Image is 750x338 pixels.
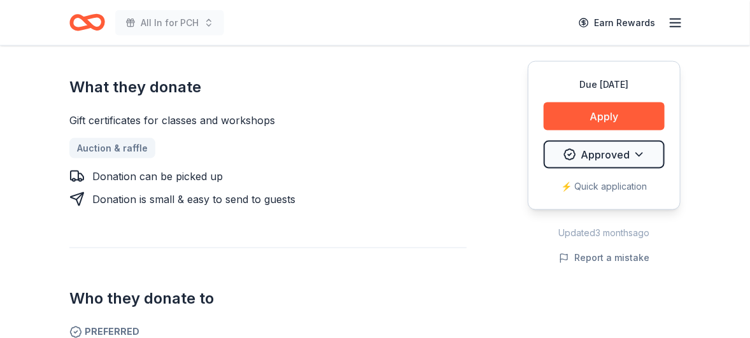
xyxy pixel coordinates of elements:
button: Report a mistake [559,251,649,266]
div: Donation can be picked up [92,169,223,184]
h2: Who they donate to [69,289,467,309]
div: Updated 3 months ago [528,225,681,241]
a: Earn Rewards [571,11,663,34]
div: ⚡️ Quick application [544,179,665,194]
div: Due [DATE] [544,77,665,92]
button: Apply [544,102,665,130]
a: Auction & raffle [69,138,155,158]
a: Home [69,8,105,38]
span: Approved [581,146,630,163]
div: Donation is small & easy to send to guests [92,192,295,207]
h2: What they donate [69,77,467,97]
div: Gift certificates for classes and workshops [69,113,467,128]
span: All In for PCH [141,15,199,31]
button: All In for PCH [115,10,224,36]
button: Approved [544,141,665,169]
